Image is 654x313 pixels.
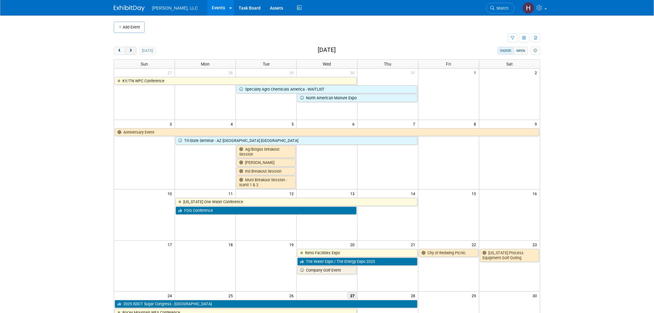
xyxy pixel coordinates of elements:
[474,69,479,76] span: 1
[297,249,418,257] a: Reno Facilities Expo
[350,241,357,248] span: 20
[410,190,418,197] span: 14
[446,62,451,66] span: Fri
[410,69,418,76] span: 31
[167,241,175,248] span: 17
[471,241,479,248] span: 22
[289,241,296,248] span: 19
[114,47,125,55] button: prev
[410,292,418,299] span: 28
[323,62,331,66] span: Wed
[413,120,418,128] span: 7
[352,120,357,128] span: 6
[167,69,175,76] span: 27
[350,69,357,76] span: 30
[410,241,418,248] span: 21
[230,120,236,128] span: 4
[263,62,270,66] span: Tue
[114,22,145,33] button: Add Event
[201,62,210,66] span: Mon
[114,5,145,11] img: ExhibitDay
[532,241,540,248] span: 23
[514,47,528,55] button: week
[236,159,296,167] a: [PERSON_NAME]
[115,77,357,85] a: KY/TN WPC Conference
[531,47,540,55] button: myCustomButton
[297,266,357,274] a: Company Golf Event
[506,62,513,66] span: Sat
[532,190,540,197] span: 16
[228,69,236,76] span: 28
[125,47,136,55] button: next
[139,47,156,55] button: [DATE]
[480,249,539,262] a: [US_STATE] Process Equipment Golf Outing
[167,292,175,299] span: 24
[236,176,296,189] a: Muni Breakout Session - Isanti 1 & 2
[176,207,357,215] a: FOG Conference
[318,47,336,54] h2: [DATE]
[534,120,540,128] span: 9
[141,62,148,66] span: Sun
[289,292,296,299] span: 26
[495,6,509,11] span: Search
[471,190,479,197] span: 15
[236,85,418,93] a: Specialty Agro Chemicals America - WAITLIST
[289,69,296,76] span: 29
[236,145,296,158] a: Ag/Biogas breakout Session
[523,2,534,14] img: Hannah Mulholland
[350,190,357,197] span: 13
[419,249,478,257] a: City of Redwing Picnic
[152,6,198,11] span: [PERSON_NAME], LLC
[471,292,479,299] span: 29
[176,198,417,206] a: [US_STATE] One Water Conference
[228,241,236,248] span: 18
[115,128,539,136] a: Anniversary Event
[228,190,236,197] span: 11
[498,47,514,55] button: month
[167,190,175,197] span: 10
[534,69,540,76] span: 2
[176,137,417,145] a: Tri-State Seminar - AZ [GEOGRAPHIC_DATA] [GEOGRAPHIC_DATA]
[297,94,418,102] a: North American Manure Expo
[532,292,540,299] span: 30
[228,292,236,299] span: 25
[533,49,537,53] i: Personalize Calendar
[384,62,392,66] span: Thu
[115,300,418,308] a: 2025 ISSCT Sugar Congress - [GEOGRAPHIC_DATA]
[291,120,296,128] span: 5
[236,167,296,175] a: Ind Breakout Session
[486,3,515,14] a: Search
[474,120,479,128] span: 8
[347,292,357,299] span: 27
[289,190,296,197] span: 12
[169,120,175,128] span: 3
[297,258,418,266] a: The Water Expo / The Energy Expo 2025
